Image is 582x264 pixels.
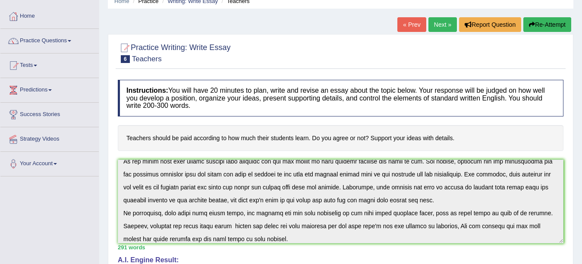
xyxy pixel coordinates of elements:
[0,152,99,173] a: Your Account
[126,87,168,94] b: Instructions:
[397,17,426,32] a: « Prev
[121,55,130,63] span: 6
[118,80,563,116] h4: You will have 20 minutes to plan, write and revise an essay about the topic below. Your response ...
[0,4,99,26] a: Home
[118,256,563,264] h4: A.I. Engine Result:
[0,127,99,149] a: Strategy Videos
[0,53,99,75] a: Tests
[0,78,99,100] a: Predictions
[428,17,457,32] a: Next »
[118,41,230,63] h2: Practice Writing: Write Essay
[132,55,162,63] small: Teachers
[118,125,563,151] h4: Teachers should be paid according to how much their students learn. Do you agree or not? Support ...
[0,29,99,50] a: Practice Questions
[459,17,521,32] button: Report Question
[118,243,563,251] div: 291 words
[0,103,99,124] a: Success Stories
[523,17,571,32] button: Re-Attempt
